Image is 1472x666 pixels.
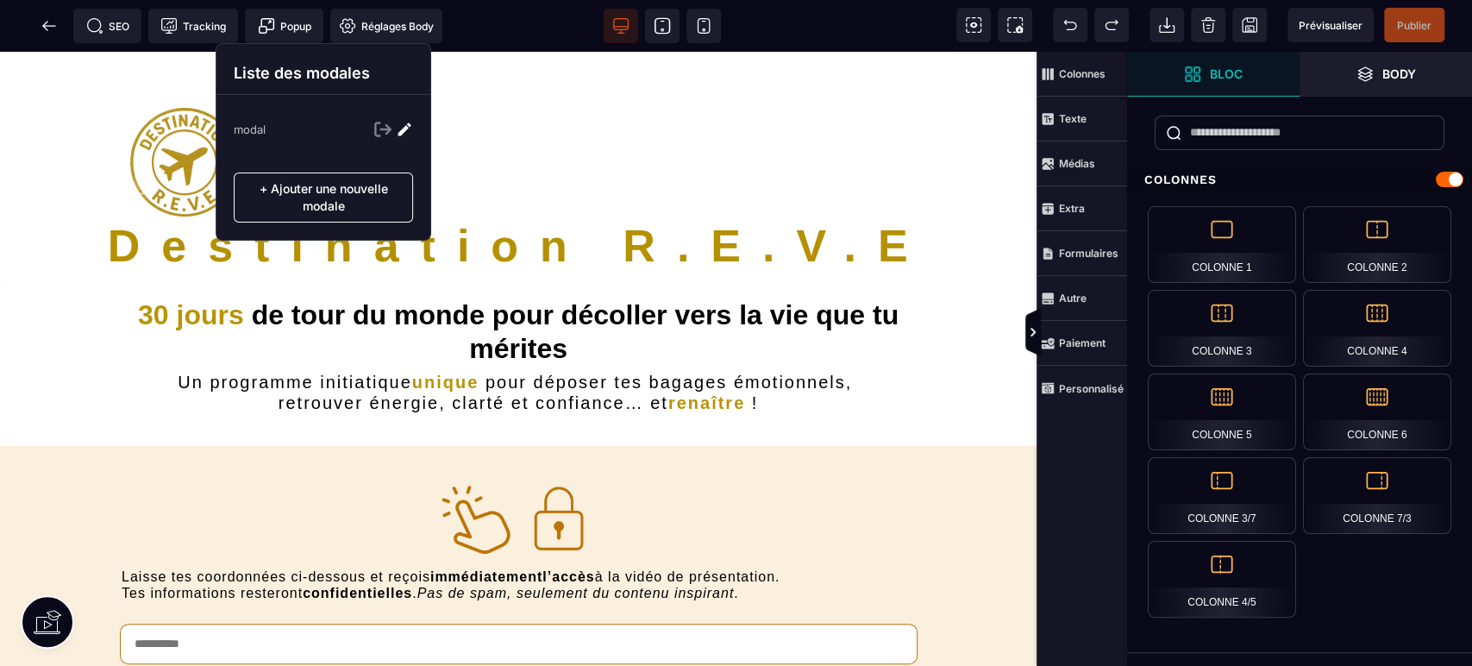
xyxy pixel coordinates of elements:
[122,247,915,320] h1: de tour du monde pour décoller vers la vie que tu mérites
[1037,366,1127,411] span: Personnalisé
[1149,8,1184,42] span: Importer
[1059,112,1087,125] strong: Texte
[1191,8,1225,42] span: Nettoyage
[130,56,239,165] img: 6bc32b15c6a1abf2dae384077174aadc_LOGOT15p.png
[122,512,915,554] text: Laisse tes coordonnées ci-dessous et reçois à la vidéo de présentation. Tes informations resteron...
[417,534,735,549] i: Pas de spam, seulement du contenu inspirant
[1210,67,1243,80] strong: Bloc
[1303,374,1451,450] div: Colonne 6
[73,9,141,43] span: Métadata SEO
[1127,164,1472,196] div: Colonnes
[1037,321,1127,366] span: Paiement
[1397,19,1431,32] span: Publier
[234,173,413,223] p: + Ajouter une nouvelle modale
[998,8,1032,42] span: Capture d'écran
[1059,247,1118,260] strong: Formulaires
[234,123,266,136] p: modal
[258,17,311,35] span: Popup
[1037,141,1127,186] span: Médias
[148,9,238,43] span: Code de suivi
[1037,231,1127,276] span: Formulaires
[645,9,680,43] span: Voir tablette
[517,424,601,509] img: 39d130436b8bf47ad0c60528f83477c9_padlock.png
[1300,52,1472,97] span: Ouvrir les calques
[435,427,517,509] img: 6e4d6bb492642af8febf9bbbab80ad66_finger.png
[1037,52,1127,97] span: Colonnes
[1232,8,1267,42] span: Enregistrer
[1059,336,1106,349] strong: Paiement
[234,61,413,85] p: Liste des modales
[1037,186,1127,231] span: Extra
[1059,157,1095,170] strong: Médias
[1059,292,1087,305] strong: Autre
[1148,374,1296,450] div: Colonne 5
[1303,290,1451,367] div: Colonne 4
[1127,307,1144,359] span: Afficher les vues
[160,17,226,35] span: Tracking
[1148,457,1296,534] div: Colonne 3/7
[1053,8,1087,42] span: Défaire
[245,9,323,43] span: Créer une alerte modale
[1148,541,1296,618] div: Colonne 4/5
[122,320,915,361] h2: Un programme initiatique pour déposer tes bagages émotionnels, retrouver énergie, clarté et confi...
[430,518,542,532] b: immédiatement
[956,8,991,42] span: Voir les composants
[604,9,638,43] span: Voir bureau
[1059,67,1106,80] strong: Colonnes
[1148,290,1296,367] div: Colonne 3
[542,518,594,532] b: l’accès
[1037,97,1127,141] span: Texte
[1303,457,1451,534] div: Colonne 7/3
[1059,382,1124,395] strong: Personnalisé
[1299,19,1362,32] span: Prévisualiser
[1287,8,1374,42] span: Aperçu
[1382,67,1416,80] strong: Body
[86,17,129,35] span: SEO
[1127,52,1300,97] span: Ouvrir les blocs
[396,121,413,138] img: Edit Icon
[1148,206,1296,283] div: Colonne 1
[686,9,721,43] span: Voir mobile
[1037,276,1127,321] span: Autre
[1303,206,1451,283] div: Colonne 2
[374,121,391,138] img: Exit Icon
[1059,202,1085,215] strong: Extra
[303,534,412,549] b: confidentielles
[32,9,66,43] span: Retour
[339,17,434,35] span: Réglages Body
[1094,8,1129,42] span: Rétablir
[1384,8,1444,42] span: Enregistrer le contenu
[330,9,442,43] span: Favicon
